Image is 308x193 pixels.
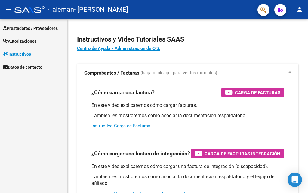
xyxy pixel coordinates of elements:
p: En este video explicaremos cómo cargar facturas. [91,102,284,109]
a: Centro de Ayuda - Administración de O.S. [77,46,160,51]
h3: ¿Cómo cargar una factura de integración? [91,149,190,158]
span: Carga de Facturas [235,89,280,96]
span: - [PERSON_NAME] [74,3,128,16]
button: Carga de Facturas Integración [191,149,284,158]
a: Instructivo Carga de Facturas [91,123,150,129]
div: Open Intercom Messenger [288,173,302,187]
mat-expansion-panel-header: Comprobantes / Facturas (haga click aquí para ver los tutoriales) [77,64,298,83]
span: Autorizaciones [3,38,37,45]
mat-icon: menu [5,6,12,13]
mat-icon: person [296,6,303,13]
button: Carga de Facturas [221,88,284,97]
strong: Comprobantes / Facturas [84,70,139,76]
span: (haga click aquí para ver los tutoriales) [140,70,217,76]
p: En este video explicaremos cómo cargar una factura de integración (discapacidad). [91,163,284,170]
p: También les mostraremos cómo asociar la documentación respaldatoria y el legajo del afiliado. [91,173,284,187]
span: Datos de contacto [3,64,42,70]
span: Carga de Facturas Integración [205,150,280,157]
span: Instructivos [3,51,31,58]
span: - aleman [48,3,74,16]
span: Prestadores / Proveedores [3,25,58,32]
h2: Instructivos y Video Tutoriales SAAS [77,34,298,45]
p: También les mostraremos cómo asociar la documentación respaldatoria. [91,112,284,119]
h3: ¿Cómo cargar una factura? [91,88,155,97]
